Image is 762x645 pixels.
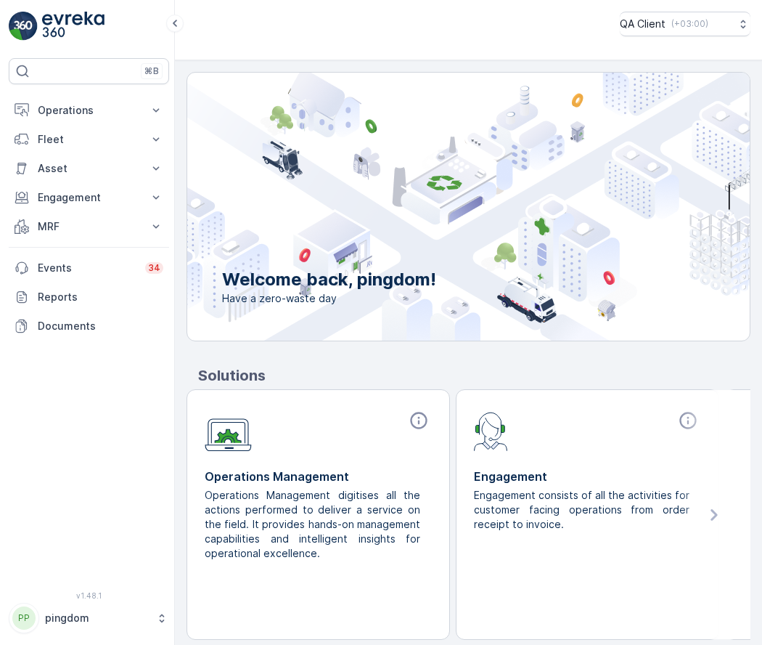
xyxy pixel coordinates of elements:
[222,268,436,291] p: Welcome back, pingdom!
[9,603,169,633] button: PPpingdom
[9,183,169,212] button: Engagement
[474,468,701,485] p: Engagement
[9,154,169,183] button: Asset
[45,611,149,625] p: pingdom
[9,125,169,154] button: Fleet
[671,18,708,30] p: ( +03:00 )
[12,607,36,630] div: PP
[42,12,105,41] img: logo_light-DOdMpM7g.png
[9,212,169,241] button: MRF
[9,96,169,125] button: Operations
[38,190,140,205] p: Engagement
[9,253,169,283] a: Events34
[38,161,140,176] p: Asset
[474,410,508,451] img: module-icon
[620,17,665,31] p: QA Client
[620,12,750,36] button: QA Client(+03:00)
[38,219,140,234] p: MRF
[148,262,160,274] p: 34
[198,365,750,386] p: Solutions
[38,103,140,118] p: Operations
[9,312,169,341] a: Documents
[205,488,420,561] p: Operations Management digitises all the actions performed to deliver a service on the field. It p...
[9,283,169,312] a: Reports
[38,261,136,275] p: Events
[38,319,163,333] p: Documents
[38,290,163,304] p: Reports
[205,468,432,485] p: Operations Management
[38,132,140,147] p: Fleet
[144,65,159,77] p: ⌘B
[9,591,169,600] span: v 1.48.1
[205,410,252,452] img: module-icon
[222,291,436,306] span: Have a zero-waste day
[474,488,689,532] p: Engagement consists of all the activities for customer facing operations from order receipt to in...
[122,73,750,341] img: city illustration
[9,12,38,41] img: logo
